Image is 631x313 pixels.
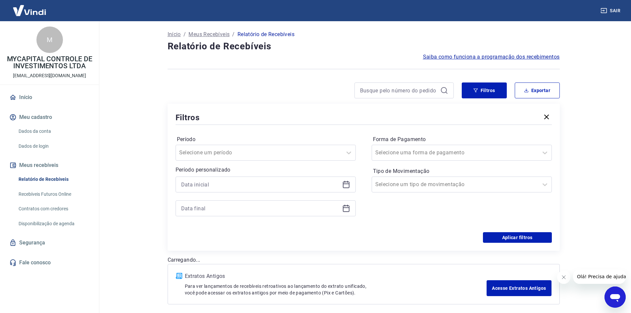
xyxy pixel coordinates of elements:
[184,30,186,38] p: /
[8,110,91,125] button: Meu cadastro
[5,56,94,70] p: MYCAPITAL CONTROLE DE INVESTIMENTOS LTDA
[8,90,91,105] a: Início
[188,30,230,38] a: Meus Recebíveis
[16,217,91,231] a: Disponibilização de agenda
[177,135,354,143] label: Período
[4,5,56,10] span: Olá! Precisa de ajuda?
[515,82,560,98] button: Exportar
[176,166,356,174] p: Período personalizado
[16,139,91,153] a: Dados de login
[176,112,200,123] h5: Filtros
[185,283,487,296] p: Para ver lançamentos de recebíveis retroativos ao lançamento do extrato unificado, você pode aces...
[373,167,551,175] label: Tipo de Movimentação
[487,280,551,296] a: Acesse Extratos Antigos
[176,273,182,279] img: ícone
[8,255,91,270] a: Fale conosco
[232,30,235,38] p: /
[168,30,181,38] a: Início
[16,187,91,201] a: Recebíveis Futuros Online
[573,269,626,284] iframe: Mensagem da empresa
[181,180,340,189] input: Data inicial
[360,85,438,95] input: Busque pelo número do pedido
[237,30,294,38] p: Relatório de Recebíveis
[599,5,623,17] button: Sair
[373,135,551,143] label: Forma de Pagamento
[168,40,560,53] h4: Relatório de Recebíveis
[8,235,91,250] a: Segurança
[423,53,560,61] a: Saiba como funciona a programação dos recebimentos
[168,256,560,264] p: Carregando...
[8,158,91,173] button: Meus recebíveis
[557,271,570,284] iframe: Fechar mensagem
[16,173,91,186] a: Relatório de Recebíveis
[13,72,86,79] p: [EMAIL_ADDRESS][DOMAIN_NAME]
[16,202,91,216] a: Contratos com credores
[605,287,626,308] iframe: Botão para abrir a janela de mensagens
[36,26,63,53] div: M
[462,82,507,98] button: Filtros
[185,272,487,280] p: Extratos Antigos
[8,0,51,21] img: Vindi
[16,125,91,138] a: Dados da conta
[181,203,340,213] input: Data final
[483,232,552,243] button: Aplicar filtros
